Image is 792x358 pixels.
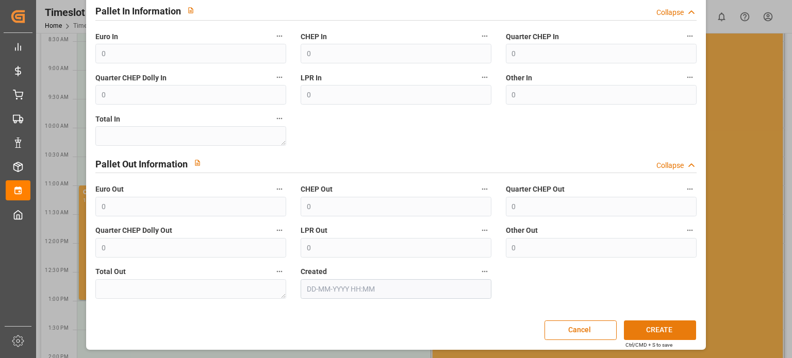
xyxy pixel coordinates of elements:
[273,224,286,237] button: Quarter CHEP Dolly Out
[506,31,559,42] span: Quarter CHEP In
[683,29,697,43] button: Quarter CHEP In
[656,7,684,18] div: Collapse
[95,225,172,236] span: Quarter CHEP Dolly Out
[273,71,286,84] button: Quarter CHEP Dolly In
[95,31,118,42] span: Euro In
[95,73,167,83] span: Quarter CHEP Dolly In
[301,266,327,277] span: Created
[625,341,672,349] div: Ctrl/CMD + S to save
[478,224,491,237] button: LPR Out
[301,225,327,236] span: LPR Out
[188,153,207,173] button: View description
[181,1,201,20] button: View description
[683,224,697,237] button: Other Out
[624,320,696,340] button: CREATE
[478,29,491,43] button: CHEP In
[478,71,491,84] button: LPR In
[544,320,617,340] button: Cancel
[506,225,538,236] span: Other Out
[95,184,124,195] span: Euro Out
[506,184,565,195] span: Quarter CHEP Out
[273,112,286,125] button: Total In
[683,71,697,84] button: Other In
[95,114,120,125] span: Total In
[273,265,286,278] button: Total Out
[95,266,126,277] span: Total Out
[301,279,491,299] input: DD-MM-YYYY HH:MM
[301,73,322,83] span: LPR In
[478,265,491,278] button: Created
[478,182,491,196] button: CHEP Out
[95,157,188,171] h2: Pallet Out Information
[506,73,532,83] span: Other In
[301,31,327,42] span: CHEP In
[683,182,697,196] button: Quarter CHEP Out
[301,184,333,195] span: CHEP Out
[656,160,684,171] div: Collapse
[95,4,181,18] h2: Pallet In Information
[273,182,286,196] button: Euro Out
[273,29,286,43] button: Euro In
